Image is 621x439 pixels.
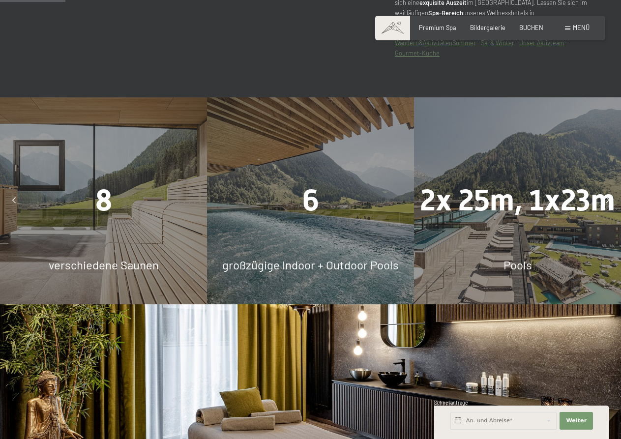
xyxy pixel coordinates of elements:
[481,39,514,47] a: Ski & Winter
[428,9,463,17] strong: Spa-Bereich
[302,183,319,218] span: 6
[222,258,399,272] span: großzügige Indoor + Outdoor Pools
[503,258,532,272] span: Pools
[49,258,159,272] span: verschiedene Saunen
[519,24,543,31] a: BUCHEN
[419,24,456,31] a: Premium Spa
[560,412,593,430] button: Weiter
[420,183,615,218] span: 2x 25m, 1x23m
[573,24,590,31] span: Menü
[566,417,587,425] span: Weiter
[395,39,476,47] a: Wandern&AktivitätenSommer
[470,24,505,31] a: Bildergalerie
[395,49,440,57] a: Gourmet-Küche
[95,183,112,218] span: 8
[434,400,468,406] span: Schnellanfrage
[519,39,564,47] a: Unser Aktivteam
